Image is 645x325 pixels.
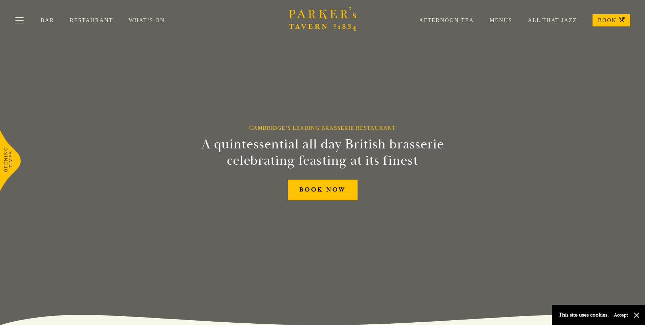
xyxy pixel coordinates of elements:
p: This site uses cookies. [559,310,609,320]
h2: A quintessential all day British brasserie celebrating feasting at its finest [168,136,477,169]
button: Accept [614,312,628,318]
a: BOOK NOW [288,180,358,200]
button: Close and accept [633,312,640,319]
h1: Cambridge’s Leading Brasserie Restaurant [249,125,396,131]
